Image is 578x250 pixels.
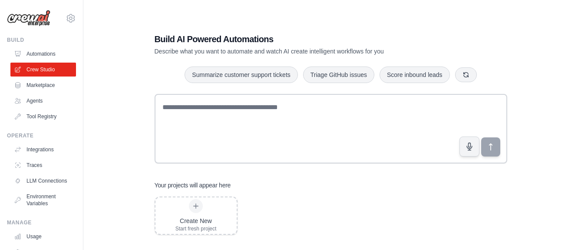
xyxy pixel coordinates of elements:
[10,110,76,123] a: Tool Registry
[7,10,50,27] img: Logo
[10,190,76,210] a: Environment Variables
[10,63,76,77] a: Crew Studio
[10,230,76,243] a: Usage
[10,94,76,108] a: Agents
[155,47,446,56] p: Describe what you want to automate and watch AI create intelligent workflows for you
[10,174,76,188] a: LLM Connections
[380,67,450,83] button: Score inbound leads
[459,137,479,157] button: Click to speak your automation idea
[10,158,76,172] a: Traces
[7,219,76,226] div: Manage
[155,181,231,190] h3: Your projects will appear here
[7,132,76,139] div: Operate
[155,33,446,45] h1: Build AI Powered Automations
[455,67,477,82] button: Get new suggestions
[185,67,297,83] button: Summarize customer support tickets
[175,217,217,225] div: Create New
[175,225,217,232] div: Start fresh project
[10,78,76,92] a: Marketplace
[10,143,76,157] a: Integrations
[7,37,76,43] div: Build
[303,67,374,83] button: Triage GitHub issues
[10,47,76,61] a: Automations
